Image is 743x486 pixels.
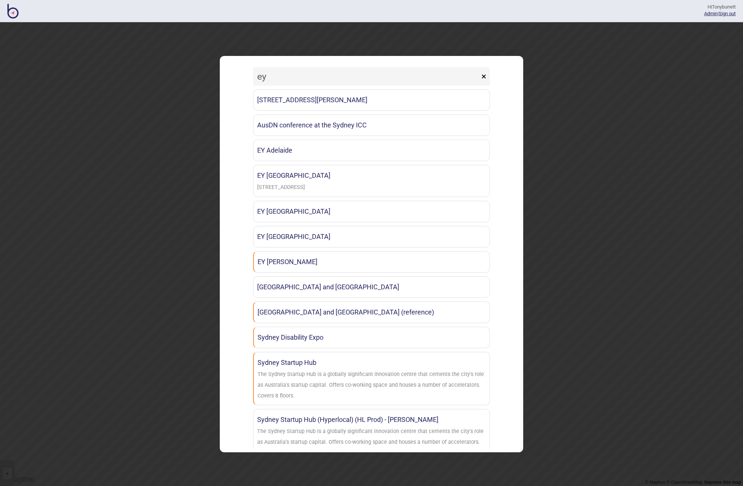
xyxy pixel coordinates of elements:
a: Admin [704,11,717,16]
a: [GEOGRAPHIC_DATA] and [GEOGRAPHIC_DATA] [253,276,490,298]
a: [GEOGRAPHIC_DATA] and [GEOGRAPHIC_DATA] (reference) [253,302,490,323]
a: [STREET_ADDRESS][PERSON_NAME] [253,89,490,111]
button: Sign out [719,11,736,16]
div: Hi Tonyburrett [704,4,736,10]
a: EY [GEOGRAPHIC_DATA][STREET_ADDRESS] [253,165,490,197]
a: Sydney Startup HubThe Sydney Startup Hub is a globally significant innovation centre that cements... [253,352,490,405]
img: BindiMaps CMS [7,4,19,19]
span: | [704,11,719,16]
a: EY Adelaide [253,140,490,161]
button: × [478,67,490,86]
a: EY [GEOGRAPHIC_DATA] [253,226,490,247]
input: Search locations by tag + name [253,67,480,86]
div: The Sydney Startup Hub is a globally significant innovation centre that cements the city's role a... [257,426,486,458]
a: Sydney Disability Expo [253,327,490,348]
a: EY [PERSON_NAME] [253,251,490,273]
a: EY [GEOGRAPHIC_DATA] [253,201,490,222]
div: 111 Eagle Street [257,182,305,193]
div: The Sydney Startup Hub is a globally significant innovation centre that cements the city's role a... [258,369,486,401]
a: AusDN conference at the Sydney ICC [253,114,490,136]
a: Sydney Startup Hub (Hyperlocal) (HL Prod) - [PERSON_NAME]The Sydney Startup Hub is a globally sig... [253,409,490,462]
